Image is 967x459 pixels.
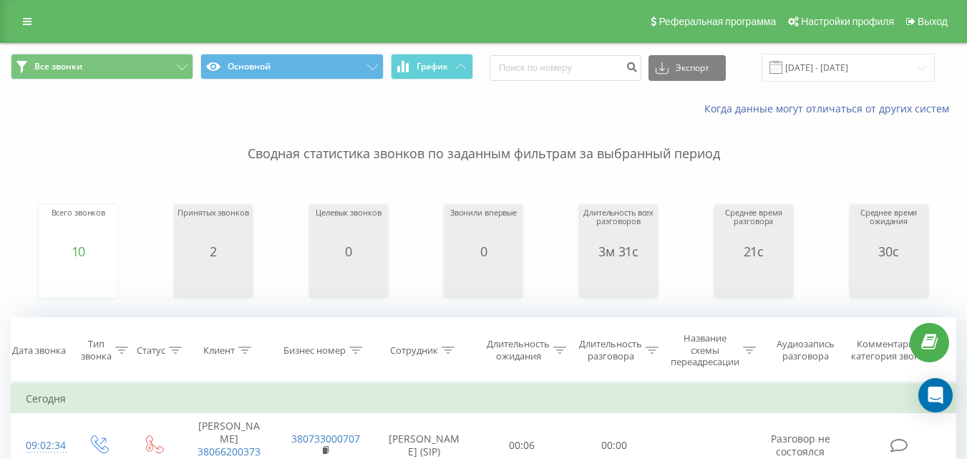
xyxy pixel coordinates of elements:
[853,208,925,244] div: Среднее время ожидания
[648,55,726,81] button: Экспорт
[316,244,381,259] div: 0
[450,208,517,244] div: Звонили впервые
[583,208,654,244] div: Длительность всех разговоров
[718,208,789,244] div: Среднее время разговора
[178,208,248,244] div: Принятых звонков
[178,244,248,259] div: 2
[771,432,830,458] span: Разговор не состоялся
[769,339,842,363] div: Аудиозапись разговора
[316,208,381,244] div: Целевых звонков
[853,244,925,259] div: 30с
[283,344,346,357] div: Бизнес номер
[34,61,82,72] span: Все звонки
[918,378,953,412] div: Open Intercom Messenger
[203,344,235,357] div: Клиент
[291,432,360,445] a: 380733000707
[848,339,932,363] div: Комментарий/категория звонка
[417,62,448,72] span: График
[391,54,473,79] button: График
[583,244,654,259] div: 3м 31с
[450,244,517,259] div: 0
[659,16,776,27] span: Реферальная программа
[200,54,383,79] button: Основной
[704,102,956,115] a: Когда данные могут отличаться от других систем
[490,55,641,81] input: Поиск по номеру
[579,339,642,363] div: Длительность разговора
[487,339,550,363] div: Длительность ожидания
[11,116,956,163] p: Сводная статистика звонков по заданным фильтрам за выбранный период
[671,332,739,369] div: Название схемы переадресации
[390,344,438,357] div: Сотрудник
[918,16,948,27] span: Выход
[52,208,106,244] div: Всего звонков
[137,344,165,357] div: Статус
[12,344,66,357] div: Дата звонка
[11,385,956,413] td: Сегодня
[52,244,106,259] div: 10
[81,339,112,363] div: Тип звонка
[11,54,193,79] button: Все звонки
[718,244,789,259] div: 21с
[801,16,894,27] span: Настройки профиля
